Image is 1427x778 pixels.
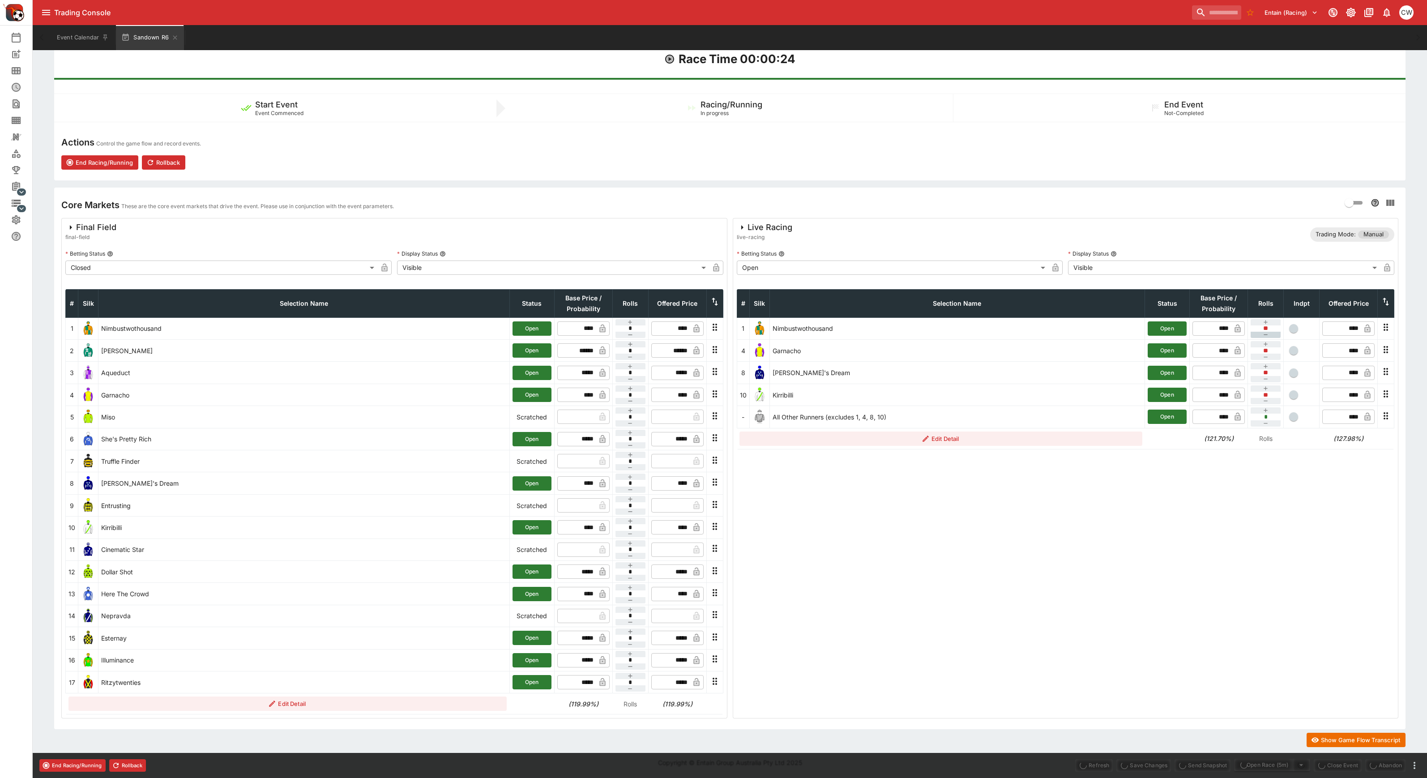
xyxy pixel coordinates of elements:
td: 4 [737,340,749,362]
img: runner 14 [81,609,95,623]
button: Edit Detail [68,697,507,711]
th: Rolls [612,289,648,317]
th: Silk [749,289,769,317]
img: runner 8 [752,366,767,380]
p: Rolls [1251,434,1281,443]
button: No Bookmarks [1243,5,1257,20]
td: Kirribilli [98,517,510,539]
td: All Other Runners (excludes 1, 4, 8, 10) [769,406,1145,428]
td: - [737,406,749,428]
div: System Settings [11,214,36,225]
td: 15 [66,627,78,649]
img: runner 13 [81,587,95,601]
button: Edit Detail [739,432,1142,446]
th: Base Price / Probability [554,289,612,317]
td: Here The Crowd [98,583,510,605]
td: 13 [66,583,78,605]
td: 17 [66,671,78,693]
td: Garnacho [769,340,1145,362]
h6: (119.99%) [557,699,610,709]
td: Esternay [98,627,510,649]
button: Betting Status [778,251,785,257]
div: Tournaments [11,165,36,175]
button: Open [513,366,551,380]
div: Visible [1068,261,1380,275]
button: Sandown R6 [116,25,184,50]
td: 12 [66,560,78,582]
td: Miso [98,406,510,428]
img: runner 4 [81,388,95,402]
div: Live Racing [737,222,792,233]
span: final-field [65,233,116,242]
th: Status [509,289,554,317]
button: Show Game Flow Transcript [1307,733,1406,747]
td: 16 [66,649,78,671]
button: Open [513,587,551,601]
img: runner 7 [81,454,95,468]
p: Scratched [513,412,551,422]
button: Open [513,675,551,689]
button: Open [1148,410,1187,424]
h5: End Event [1164,99,1203,110]
button: Open [1148,343,1187,358]
td: 1 [737,317,749,339]
h5: Racing/Running [701,99,762,110]
td: Ritzytwenties [98,671,510,693]
p: These are the core event markets that drive the event. Please use in conjunction with the event p... [121,202,394,211]
div: Event Calendar [11,32,36,43]
img: runner 1 [81,321,95,336]
th: Offered Price [1320,289,1378,317]
p: Betting Status [65,250,105,257]
p: Control the game flow and record events. [96,139,201,148]
span: Manual [1358,230,1389,239]
div: Infrastructure [11,198,36,209]
p: Trading Mode: [1316,230,1356,239]
button: Toggle light/dark mode [1343,4,1359,21]
span: live-racing [737,233,792,242]
div: split button [1234,759,1310,771]
td: 7 [66,450,78,472]
button: Notifications [1379,4,1395,21]
div: Template Search [11,115,36,126]
th: Rolls [1248,289,1284,317]
h1: Race Time 00:00:24 [679,51,795,67]
div: Final Field [65,222,116,233]
div: Closed [65,261,377,275]
h6: (121.70%) [1192,434,1245,443]
td: 4 [66,384,78,406]
p: Display Status [397,250,438,257]
th: Selection Name [769,289,1145,317]
td: [PERSON_NAME]'s Dream [98,472,510,494]
input: search [1192,5,1241,20]
button: Open [513,520,551,534]
p: Scratched [513,545,551,554]
span: Event Commenced [255,110,303,116]
td: 11 [66,539,78,560]
td: 10 [66,517,78,539]
img: runner 15 [81,631,95,645]
h4: Actions [61,137,94,148]
div: Meetings [11,65,36,76]
img: runner 3 [81,366,95,380]
th: # [66,289,78,317]
div: Nexus Entities [11,132,36,142]
td: 10 [737,384,749,406]
td: 8 [737,362,749,384]
td: 5 [66,406,78,428]
button: Open [513,388,551,402]
button: open drawer [38,4,54,21]
td: 1 [66,317,78,339]
td: Truffle Finder [98,450,510,472]
img: runner 11 [81,543,95,557]
th: Status [1145,289,1190,317]
button: Christopher Winter [1397,3,1416,22]
td: 2 [66,340,78,362]
button: more [1409,760,1420,771]
td: [PERSON_NAME]'s Dream [769,362,1145,384]
button: Open [1148,366,1187,380]
button: Open [513,321,551,336]
img: runner 12 [81,564,95,579]
button: End Racing/Running [39,759,106,772]
td: Cinematic Star [98,539,510,560]
td: Nimbustwothousand [769,317,1145,339]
